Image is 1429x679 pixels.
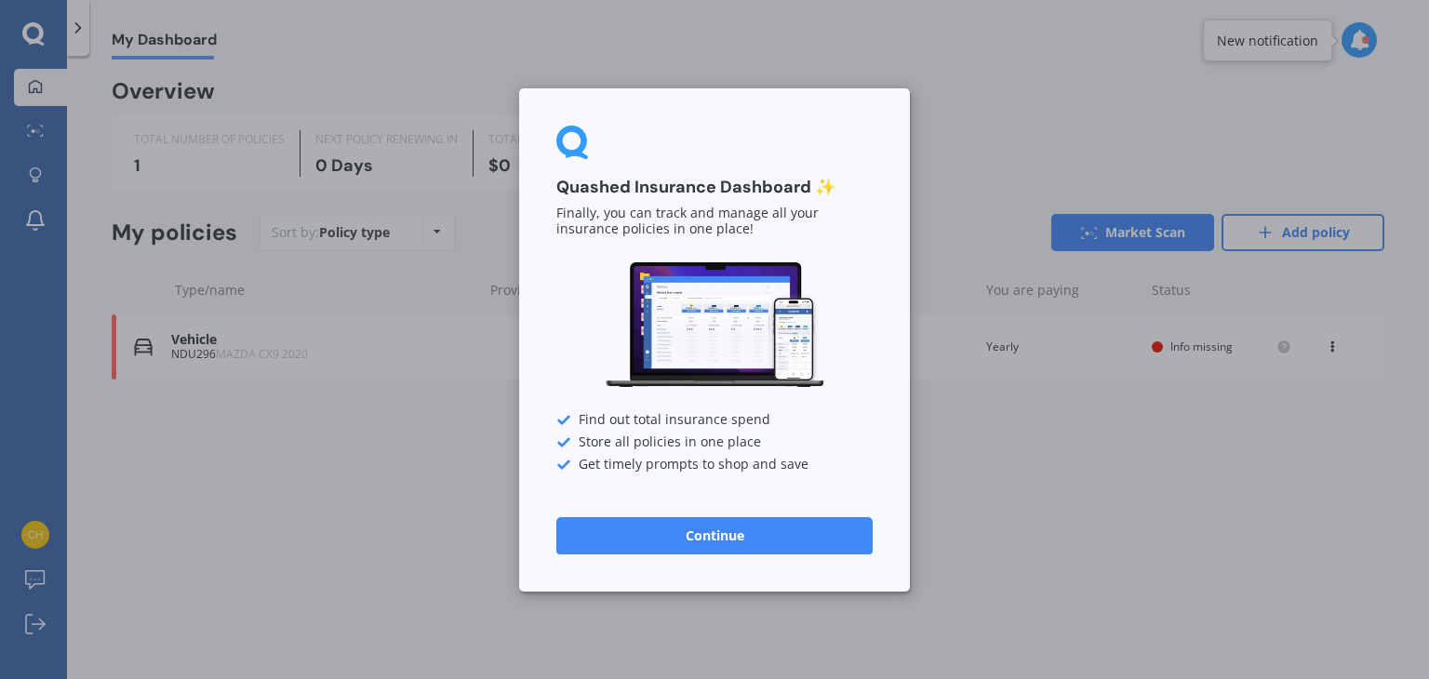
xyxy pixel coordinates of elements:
button: Continue [556,516,873,553]
div: Store all policies in one place [556,434,873,449]
div: Find out total insurance spend [556,412,873,427]
img: Dashboard [603,260,826,391]
h3: Quashed Insurance Dashboard ✨ [556,177,873,198]
div: Get timely prompts to shop and save [556,457,873,472]
p: Finally, you can track and manage all your insurance policies in one place! [556,206,873,237]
